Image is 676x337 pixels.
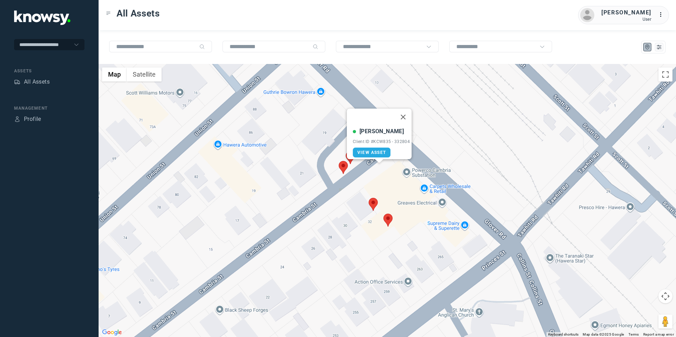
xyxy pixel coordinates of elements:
[199,44,205,50] div: Search
[106,11,111,16] div: Toggle Menu
[100,328,124,337] a: Open this area in Google Maps (opens a new window)
[658,11,667,19] div: :
[644,44,651,50] div: Map
[353,139,410,144] div: Client ID #KCW835 - 332804
[580,8,594,22] img: avatar.png
[14,79,20,85] div: Assets
[353,148,390,157] a: View Asset
[14,115,41,123] a: ProfileProfile
[359,127,404,136] div: [PERSON_NAME]
[656,44,662,50] div: List
[643,332,674,336] a: Report a map error
[583,332,624,336] span: Map data ©2025 Google
[117,7,160,20] span: All Assets
[601,17,651,22] div: User
[601,8,651,17] div: [PERSON_NAME]
[100,328,124,337] img: Google
[628,332,639,336] a: Terms (opens in new tab)
[14,105,84,111] div: Management
[658,315,672,329] button: Drag Pegman onto the map to open Street View
[102,67,127,82] button: Show street map
[14,116,20,122] div: Profile
[313,44,318,50] div: Search
[548,332,578,337] button: Keyboard shortcuts
[659,12,666,17] tspan: ...
[127,67,162,82] button: Show satellite imagery
[658,67,672,82] button: Toggle fullscreen view
[395,109,412,125] button: Close
[14,68,84,74] div: Assets
[357,150,386,155] span: View Asset
[24,115,41,123] div: Profile
[24,78,50,86] div: All Assets
[14,11,70,25] img: Application Logo
[658,11,667,20] div: :
[658,289,672,303] button: Map camera controls
[14,78,50,86] a: AssetsAll Assets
